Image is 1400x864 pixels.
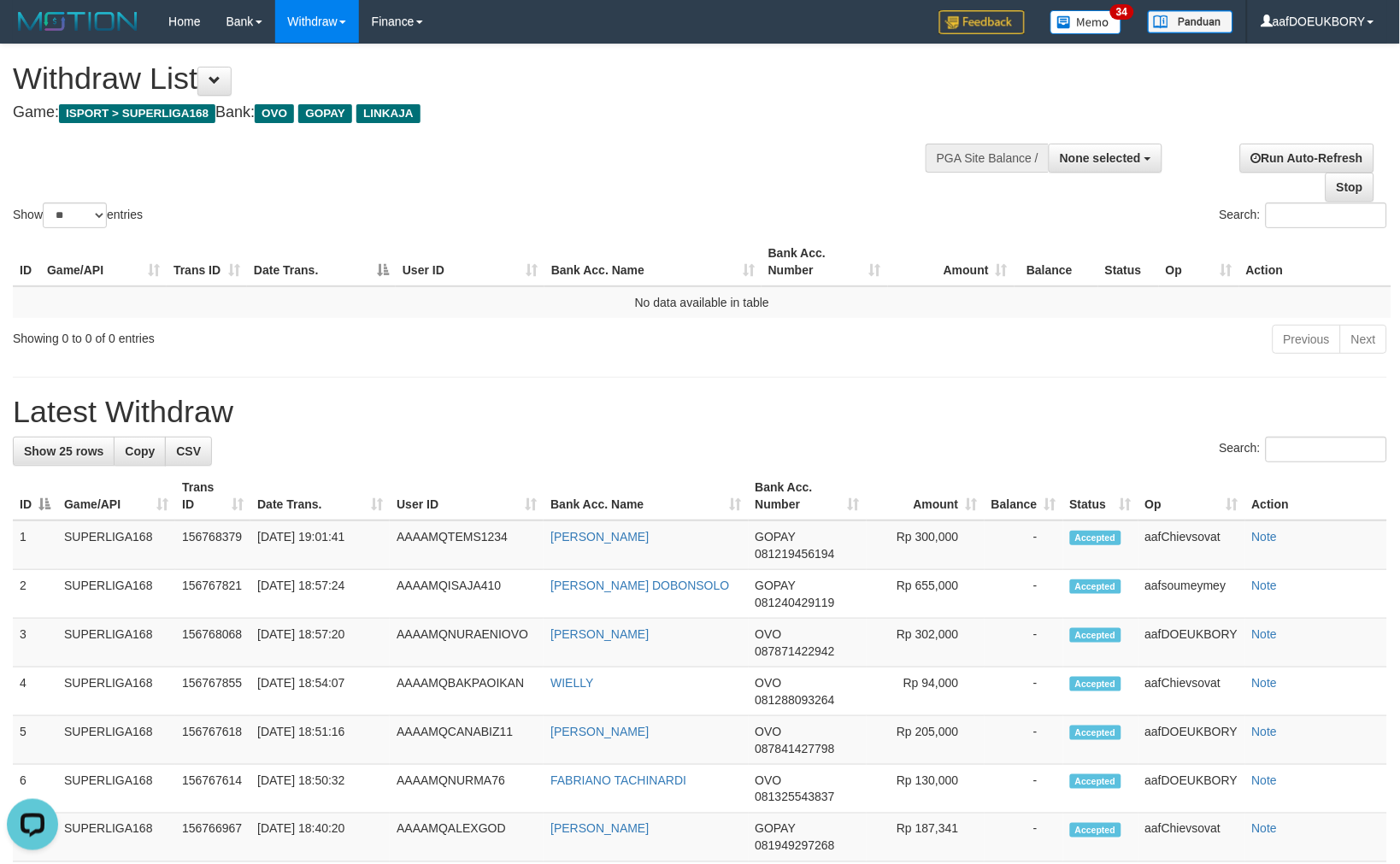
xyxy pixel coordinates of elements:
span: GOPAY [756,530,796,544]
th: Bank Acc. Number: activate to sort column ascending [749,472,867,520]
td: [DATE] 18:50:32 [250,765,390,814]
span: Copy [125,444,155,458]
td: aafsoumeymey [1138,570,1245,619]
img: panduan.png [1148,10,1233,33]
a: Stop [1326,173,1374,202]
th: Action [1245,472,1387,520]
a: Show 25 rows [13,437,115,466]
a: WIELLY [550,676,593,690]
td: - [985,716,1063,765]
th: Bank Acc. Name: activate to sort column ascending [544,472,748,520]
select: Showentries [43,203,107,228]
td: - [985,667,1063,716]
td: AAAAMQBAKPAOIKAN [390,667,544,716]
th: Game/API: activate to sort column ascending [40,238,167,286]
a: [PERSON_NAME] [550,822,649,836]
label: Search: [1220,437,1387,462]
span: OVO [756,773,782,787]
h4: Game: Bank: [13,104,916,121]
span: 34 [1110,4,1133,20]
span: ISPORT > SUPERLIGA168 [59,104,215,123]
td: 156768068 [175,619,250,667]
th: Op: activate to sort column ascending [1159,238,1239,286]
td: SUPERLIGA168 [57,716,175,765]
th: ID [13,238,40,286]
a: Copy [114,437,166,466]
td: Rp 187,341 [867,814,985,862]
td: aafDOEUKBORY [1138,619,1245,667]
a: Note [1252,530,1278,544]
td: Rp 94,000 [867,667,985,716]
th: Status: activate to sort column ascending [1063,472,1138,520]
th: Action [1239,238,1391,286]
label: Show entries [13,203,143,228]
td: 156767614 [175,765,250,814]
span: Accepted [1070,579,1121,594]
td: 5 [13,716,57,765]
span: OVO [756,676,782,690]
td: aafDOEUKBORY [1138,716,1245,765]
a: Run Auto-Refresh [1240,144,1374,173]
td: 156767855 [175,667,250,716]
span: CSV [176,444,201,458]
th: Status [1098,238,1159,286]
td: [DATE] 18:54:07 [250,667,390,716]
a: Note [1252,627,1278,641]
td: 2 [13,570,57,619]
th: ID: activate to sort column descending [13,472,57,520]
button: Open LiveChat chat widget [7,7,58,58]
td: SUPERLIGA168 [57,619,175,667]
td: [DATE] 19:01:41 [250,520,390,570]
th: Op: activate to sort column ascending [1138,472,1245,520]
a: [PERSON_NAME] [550,725,649,738]
a: [PERSON_NAME] [550,627,649,641]
td: AAAAMQNURMA76 [390,765,544,814]
td: Rp 300,000 [867,520,985,570]
td: Rp 655,000 [867,570,985,619]
th: User ID: activate to sort column ascending [390,472,544,520]
span: GOPAY [756,822,796,836]
th: Trans ID: activate to sort column ascending [167,238,247,286]
span: Copy 087871422942 to clipboard [756,644,835,658]
span: Copy 081240429119 to clipboard [756,596,835,609]
span: GOPAY [756,579,796,592]
a: Note [1252,822,1278,836]
img: Feedback.jpg [939,10,1025,34]
td: 156768379 [175,520,250,570]
td: [DATE] 18:57:20 [250,619,390,667]
td: SUPERLIGA168 [57,765,175,814]
h1: Withdraw List [13,62,916,96]
img: Button%20Memo.svg [1050,10,1122,34]
a: CSV [165,437,212,466]
a: Note [1252,579,1278,592]
td: 1 [13,520,57,570]
td: 156766967 [175,814,250,862]
a: Note [1252,725,1278,738]
td: AAAAMQNURAENIOVO [390,619,544,667]
th: Trans ID: activate to sort column ascending [175,472,250,520]
td: 6 [13,765,57,814]
div: Showing 0 to 0 of 0 entries [13,323,571,347]
td: 3 [13,619,57,667]
th: Bank Acc. Number: activate to sort column ascending [762,238,888,286]
td: No data available in table [13,286,1391,318]
img: MOTION_logo.png [13,9,143,34]
td: Rp 302,000 [867,619,985,667]
th: Bank Acc. Name: activate to sort column ascending [544,238,762,286]
span: Copy 087841427798 to clipboard [756,742,835,755]
h1: Latest Withdraw [13,395,1387,429]
span: Copy 081325543837 to clipboard [756,791,835,804]
td: - [985,765,1063,814]
span: None selected [1060,151,1141,165]
span: Accepted [1070,628,1121,643]
div: PGA Site Balance / [926,144,1049,173]
label: Search: [1220,203,1387,228]
td: - [985,814,1063,862]
td: SUPERLIGA168 [57,520,175,570]
td: 156767618 [175,716,250,765]
td: - [985,570,1063,619]
span: Accepted [1070,726,1121,740]
td: Rp 205,000 [867,716,985,765]
td: aafChievsovat [1138,814,1245,862]
th: Date Trans.: activate to sort column ascending [250,472,390,520]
